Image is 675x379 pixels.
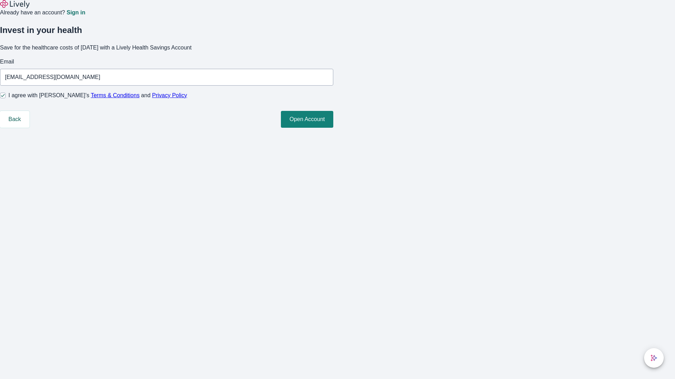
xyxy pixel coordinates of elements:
svg: Lively AI Assistant [650,354,657,361]
a: Terms & Conditions [91,92,140,98]
button: Open Account [281,111,333,128]
a: Sign in [66,10,85,15]
button: chat [644,348,664,368]
span: I agree with [PERSON_NAME]’s and [8,91,187,100]
a: Privacy Policy [152,92,187,98]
